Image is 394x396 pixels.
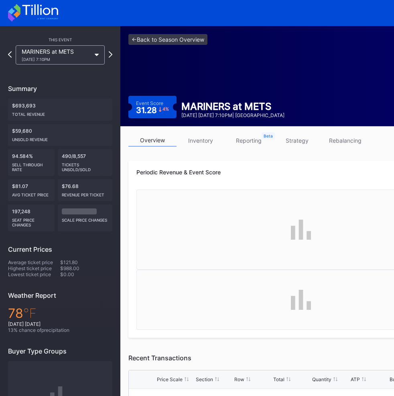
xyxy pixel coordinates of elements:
[136,106,169,114] div: 31.28
[62,159,108,172] div: Tickets Unsold/Sold
[157,376,183,382] div: Price Scale
[60,259,112,265] div: $121.80
[234,376,244,382] div: Row
[62,214,108,222] div: scale price changes
[8,291,112,299] div: Weather Report
[136,100,163,106] div: Event Score
[8,204,55,231] div: 197,248
[22,48,91,62] div: MARINERS at METS
[351,376,360,382] div: ATP
[177,134,225,147] a: inventory
[22,57,91,62] div: [DATE] 7:10PM
[8,265,60,271] div: Highest ticket price
[8,305,112,321] div: 78
[312,376,331,382] div: Quantity
[23,305,37,321] span: ℉
[12,109,108,117] div: Total Revenue
[12,159,51,172] div: Sell Through Rate
[8,124,112,146] div: $59,680
[60,265,112,271] div: $988.00
[12,189,51,197] div: Avg ticket price
[8,99,112,121] div: $693,693
[8,149,55,176] div: 94.584%
[62,189,108,197] div: Revenue per ticket
[181,101,284,112] div: MARINERS at METS
[12,214,51,227] div: seat price changes
[8,327,112,333] div: 13 % chance of precipitation
[225,134,273,147] a: reporting
[273,134,321,147] a: strategy
[60,271,112,277] div: $0.00
[8,85,112,93] div: Summary
[8,259,60,265] div: Average ticket price
[8,37,112,42] div: This Event
[12,134,108,142] div: Unsold Revenue
[321,134,369,147] a: rebalancing
[8,179,55,201] div: $81.07
[8,271,60,277] div: Lowest ticket price
[8,321,112,327] div: [DATE] [DATE]
[58,179,112,201] div: $76.68
[58,149,112,176] div: 490/8,557
[273,376,284,382] div: Total
[128,34,207,45] a: <-Back to Season Overview
[8,347,112,355] div: Buyer Type Groups
[181,112,284,118] div: [DATE] [DATE] 7:10PM | [GEOGRAPHIC_DATA]
[8,245,112,253] div: Current Prices
[128,134,177,147] a: overview
[196,376,213,382] div: Section
[162,107,169,111] div: 4 %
